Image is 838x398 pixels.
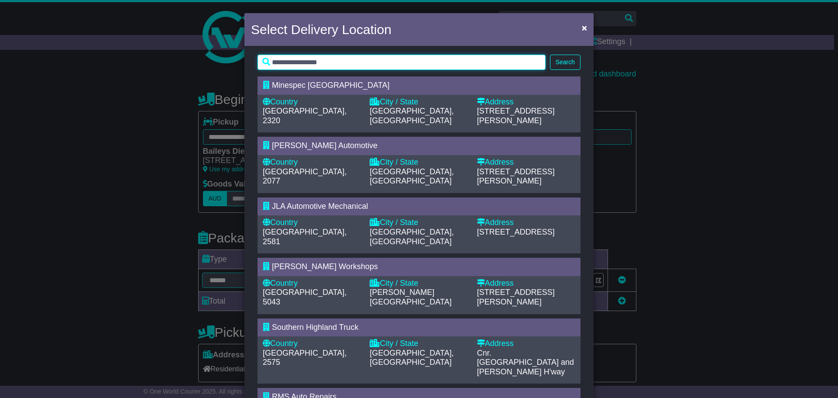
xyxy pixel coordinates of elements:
span: [PERSON_NAME][GEOGRAPHIC_DATA] [370,288,451,306]
span: JLA Automotive Mechanical [272,202,368,211]
button: Search [550,55,580,70]
span: [STREET_ADDRESS][PERSON_NAME] [477,288,555,306]
span: [GEOGRAPHIC_DATA], [GEOGRAPHIC_DATA] [370,228,453,246]
span: [GEOGRAPHIC_DATA], 2581 [263,228,347,246]
span: [GEOGRAPHIC_DATA], 5043 [263,288,347,306]
div: Country [263,339,361,349]
span: [GEOGRAPHIC_DATA], 2575 [263,349,347,367]
div: Address [477,97,575,107]
span: [STREET_ADDRESS] [477,228,555,236]
div: Country [263,218,361,228]
div: City / State [370,339,468,349]
span: [GEOGRAPHIC_DATA], 2320 [263,107,347,125]
div: City / State [370,158,468,167]
span: × [582,23,587,33]
span: Minespec [GEOGRAPHIC_DATA] [272,81,389,90]
span: [GEOGRAPHIC_DATA], [GEOGRAPHIC_DATA] [370,107,453,125]
div: Address [477,158,575,167]
span: [GEOGRAPHIC_DATA], 2077 [263,167,347,186]
span: Southern Highland Truck [272,323,358,332]
div: Country [263,158,361,167]
div: Country [263,279,361,288]
div: Country [263,97,361,107]
button: Close [577,19,591,37]
div: City / State [370,279,468,288]
div: Address [477,339,575,349]
span: [PERSON_NAME] Workshops [272,262,378,271]
div: Address [477,218,575,228]
span: Cnr. [GEOGRAPHIC_DATA] and [PERSON_NAME] H'way [477,349,574,376]
h4: Select Delivery Location [251,20,392,39]
span: [STREET_ADDRESS][PERSON_NAME] [477,167,555,186]
div: Address [477,279,575,288]
div: City / State [370,218,468,228]
div: City / State [370,97,468,107]
span: [STREET_ADDRESS][PERSON_NAME] [477,107,555,125]
span: [GEOGRAPHIC_DATA], [GEOGRAPHIC_DATA] [370,167,453,186]
span: [GEOGRAPHIC_DATA], [GEOGRAPHIC_DATA] [370,349,453,367]
span: [PERSON_NAME] Automotive [272,141,378,150]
